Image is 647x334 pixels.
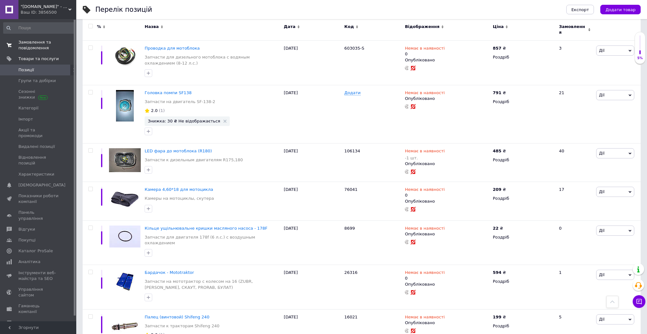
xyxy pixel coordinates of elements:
[18,144,55,150] span: Видалені позиції
[284,24,296,30] span: Дата
[405,45,445,57] div: 0
[599,272,604,277] span: Дії
[145,234,281,246] a: Запчасти для двигателя 178f (6 л.с.) с воздушным охлаждением
[493,148,506,154] div: ₴
[282,143,343,182] div: [DATE]
[493,314,506,320] div: ₴
[21,4,68,10] span: "zapvinn.com.ua" - Інтернет-магазин
[282,220,343,265] div: [DATE]
[566,5,594,14] button: Експорт
[145,99,215,105] a: Запчасти на двигатель SF-138-2
[493,157,554,163] div: Роздріб
[559,24,586,35] span: Замовлення
[405,226,445,233] span: Немає в наявності
[493,270,501,275] b: 594
[555,143,595,182] div: 40
[344,315,358,319] span: 16021
[599,93,604,97] span: Дії
[599,151,604,156] span: Дії
[282,41,343,85] div: [DATE]
[344,46,364,51] span: 603035-S
[109,187,141,211] img: Камера 4,60*18 для мотоцикла
[555,41,595,85] div: 3
[344,90,361,95] span: Додати
[405,320,490,326] div: Опубліковано
[405,198,490,204] div: Опубліковано
[145,46,200,51] span: Проводка для мотоблока
[145,270,194,275] a: Бардачок - Mototraktor
[600,5,641,14] button: Додати товар
[21,10,76,15] div: Ваш ID: 3856500
[109,148,141,172] img: LED фара до мотоблока (R180)
[95,6,152,13] div: Перелік позицій
[18,171,54,177] span: Характеристики
[493,226,499,231] b: 22
[405,315,445,321] span: Немає в наявності
[18,89,59,100] span: Сезонні знижки
[493,196,554,201] div: Роздріб
[405,187,445,194] span: Немає в наявності
[493,45,506,51] div: ₴
[555,182,595,220] div: 17
[145,149,212,153] a: LED фара до мотоблока (R180)
[18,193,59,205] span: Показники роботи компанії
[145,187,213,192] span: Камера 4,60*18 для мотоцикла
[18,116,33,122] span: Імпорт
[18,303,59,315] span: Гаманець компанії
[145,196,214,201] a: Камеры на мотоциклы, скутера
[282,265,343,310] div: [DATE]
[18,237,36,243] span: Покупці
[145,279,281,290] a: Запчасти на мототрактор с колесом на 16 (ZUBR, [PERSON_NAME], СКАУТ, PRORAB, БУЛАТ)
[344,24,354,30] span: Код
[599,189,604,194] span: Дії
[555,85,595,143] div: 21
[555,220,595,265] div: 0
[405,90,445,97] span: Немає в наявності
[633,295,645,308] button: Чат з покупцем
[599,317,604,322] span: Дії
[18,248,53,254] span: Каталог ProSale
[405,149,445,155] span: Немає в наявності
[282,182,343,220] div: [DATE]
[635,56,645,60] div: 5%
[145,24,159,30] span: Назва
[405,282,490,287] div: Опубліковано
[571,7,589,12] span: Експорт
[405,161,490,167] div: Опубліковано
[116,90,134,122] img: Головка помпи SF138
[493,90,506,96] div: ₴
[405,270,445,281] div: 0
[145,226,267,231] a: Кільце ущільнювальне кришки масляного насоса - 178F
[145,90,192,95] a: Головка помпи SF138
[493,323,554,329] div: Роздріб
[493,24,504,30] span: Ціна
[493,187,506,192] div: ₴
[493,54,554,60] div: Роздріб
[109,226,140,247] img: Кільце ущільнювальне кришки масляного насоса - 178F
[605,7,636,12] span: Додати товар
[145,54,281,66] a: Запчасти для дизельного мотоблока с водяным охлаждением (8-12 л.с.)
[405,57,490,63] div: Опубліковано
[493,90,501,95] b: 791
[97,24,101,30] span: %
[282,85,343,143] div: [DATE]
[3,22,75,34] input: Пошук
[344,270,358,275] span: 26316
[493,270,506,275] div: ₴
[599,48,604,53] span: Дії
[18,56,59,62] span: Товари та послуги
[344,187,358,192] span: 76041
[18,105,38,111] span: Категорії
[493,99,554,105] div: Роздріб
[151,108,158,113] span: 2.0
[145,157,243,163] a: Запчасти к дизельным двигателям R175,180
[493,46,501,51] b: 857
[145,315,209,319] a: Палец (винтовой) Shifeng 240
[555,265,595,310] div: 1
[493,315,501,319] b: 199
[405,46,445,52] span: Немає в наявності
